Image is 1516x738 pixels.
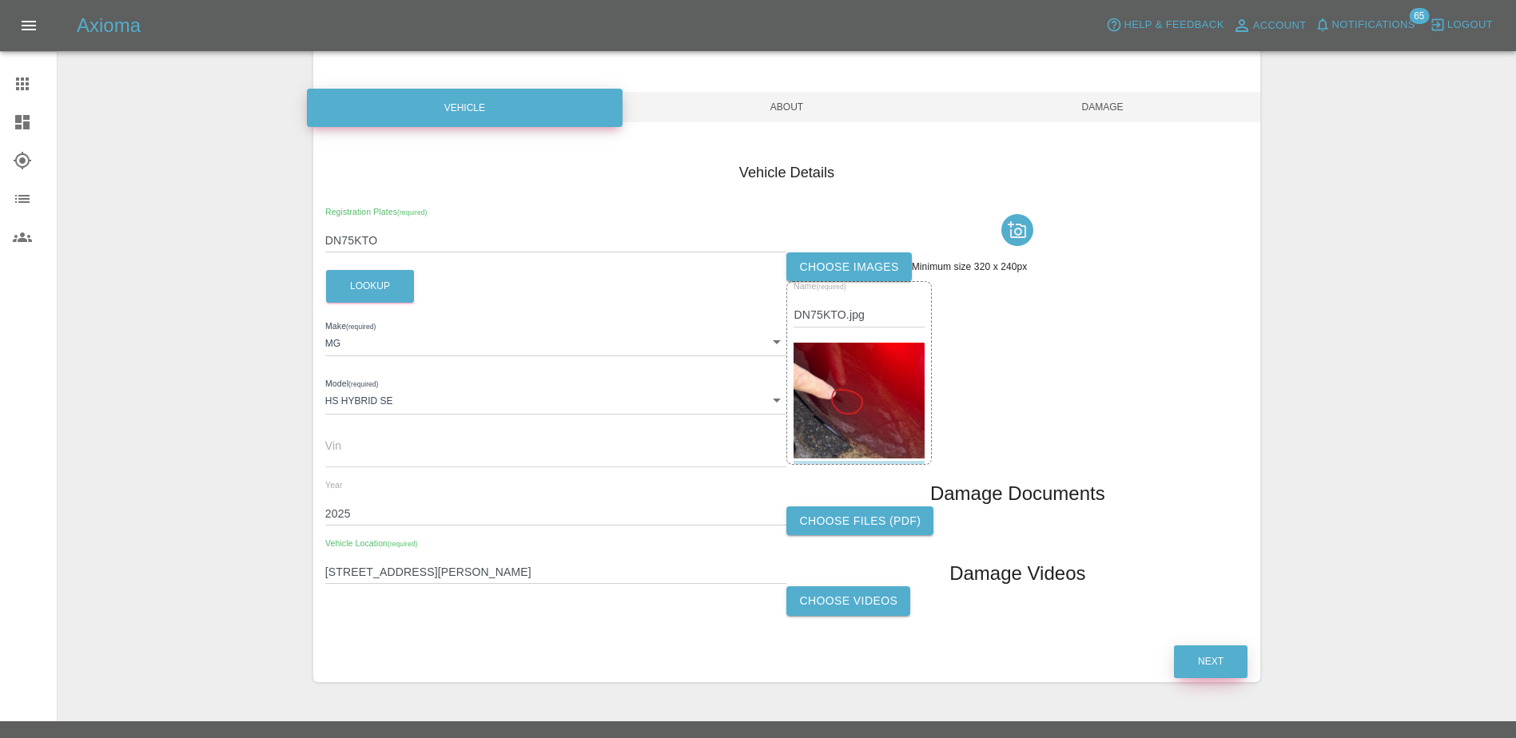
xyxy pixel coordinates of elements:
label: Choose Videos [786,586,910,616]
span: Logout [1447,16,1493,34]
label: Model [325,378,378,391]
small: (required) [388,540,417,547]
span: Year [325,480,343,490]
div: HS HYBRID SE [325,385,787,414]
a: Account [1228,13,1311,38]
div: MG [325,327,787,356]
button: Notifications [1311,13,1419,38]
small: (required) [397,208,427,216]
label: Choose files (pdf) [786,506,933,536]
div: Vehicle [307,89,623,127]
label: Make [325,320,376,333]
span: Account [1253,17,1307,35]
small: (required) [346,323,376,330]
span: Minimum size 320 x 240px [912,261,1028,272]
button: Logout [1426,13,1497,38]
h4: Vehicle Details [325,162,1248,184]
small: (required) [348,381,378,388]
button: Lookup [326,270,414,303]
span: Name [794,282,846,292]
h1: Damage Documents [930,481,1105,506]
small: (required) [817,284,846,291]
span: 65 [1409,8,1429,24]
span: Help & Feedback [1124,16,1224,34]
h1: Damage Videos [949,561,1085,586]
span: About [629,92,945,122]
button: Next [1174,645,1247,678]
span: Vin [325,439,341,452]
span: Registration Plates [325,207,427,216]
h5: Axioma [77,13,141,38]
span: Notifications [1332,16,1415,34]
span: Vehicle Location [325,538,417,548]
button: Help & Feedback [1102,13,1228,38]
span: Damage [945,92,1260,122]
label: Choose images [786,252,911,282]
button: Open drawer [10,6,48,45]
